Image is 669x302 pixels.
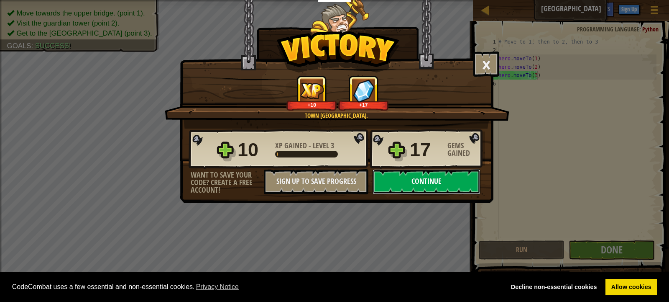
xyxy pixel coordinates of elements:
[447,142,485,157] div: Gems Gained
[373,169,480,194] button: Continue
[331,140,334,151] span: 3
[276,31,400,73] img: Victory
[311,140,331,151] span: Level
[300,83,324,99] img: XP Gained
[505,279,603,296] a: deny cookies
[275,142,334,150] div: -
[275,140,309,151] span: XP Gained
[12,281,499,293] span: CodeCombat uses a few essential and non-essential cookies.
[204,111,468,120] div: Town [GEOGRAPHIC_DATA].
[473,52,499,77] button: ×
[264,169,368,194] button: Sign Up to Save Progress
[353,79,375,102] img: Gems Gained
[237,137,270,163] div: 10
[191,171,264,194] div: Want to save your code? Create a free account!
[340,102,387,108] div: +17
[410,137,442,163] div: 17
[288,102,335,108] div: +10
[195,281,240,293] a: learn more about cookies
[605,279,657,296] a: allow cookies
